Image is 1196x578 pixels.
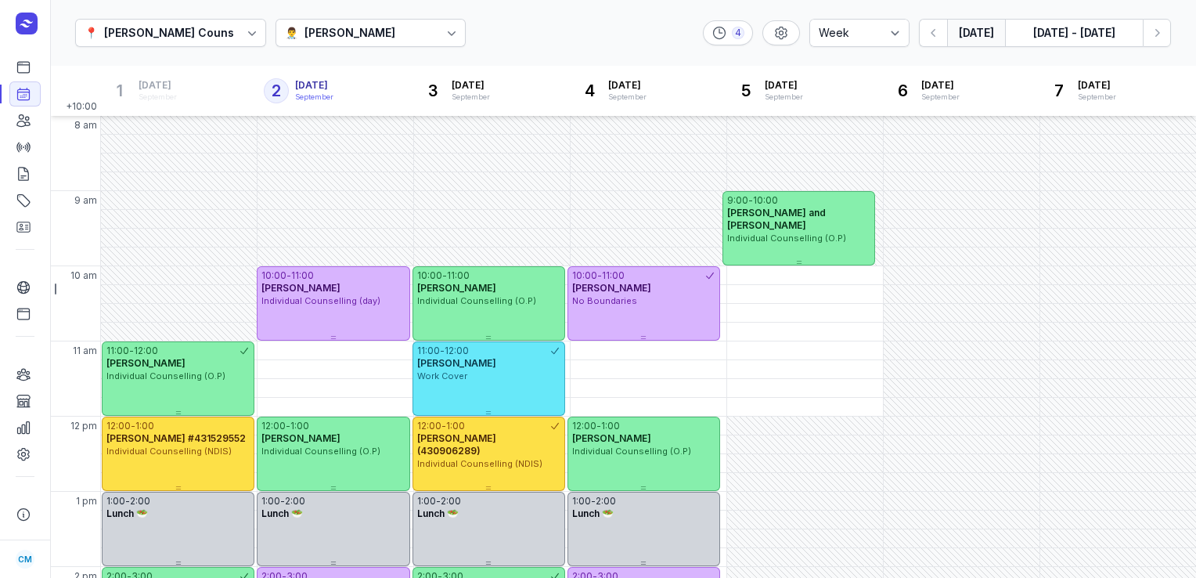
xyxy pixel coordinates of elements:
span: [PERSON_NAME] [261,432,340,444]
div: 9:00 [727,194,748,207]
span: [DATE] [452,79,490,92]
span: 1 pm [76,495,97,508]
div: [PERSON_NAME] Counselling [104,23,265,42]
span: [PERSON_NAME] (430906289) [417,432,496,457]
div: - [596,420,601,432]
div: - [131,420,135,432]
div: - [436,495,441,508]
button: [DATE] - [DATE] [1005,19,1143,47]
span: [PERSON_NAME] #431529552 [106,432,246,444]
div: 1:00 [446,420,465,432]
div: - [440,345,445,357]
span: [DATE] [608,79,647,92]
span: [PERSON_NAME] [572,432,651,444]
div: 📍 [85,23,98,42]
div: September [139,92,177,103]
div: September [1078,92,1116,103]
span: Individual Counselling (O.P) [106,370,225,381]
span: CM [18,550,32,569]
div: - [748,194,753,207]
div: 11:00 [291,269,314,282]
span: Individual Counselling (O.P) [261,446,380,457]
span: [DATE] [139,79,177,92]
div: 12:00 [106,420,131,432]
div: 10:00 [261,269,286,282]
span: 8 am [74,119,97,132]
div: 12:00 [572,420,596,432]
div: 1:00 [417,495,436,508]
span: [DATE] [295,79,333,92]
div: 1:00 [572,495,591,508]
div: - [286,420,290,432]
span: Individual Counselling (O.P) [417,295,536,306]
div: 1:00 [261,495,280,508]
span: [PERSON_NAME] [261,282,340,294]
div: 10:00 [417,269,442,282]
span: [PERSON_NAME] [417,357,496,369]
div: - [591,495,596,508]
span: 9 am [74,194,97,207]
div: 12:00 [261,420,286,432]
div: 10:00 [753,194,778,207]
div: 1:00 [135,420,154,432]
span: Individual Counselling (NDIS) [106,446,232,457]
div: 2:00 [285,495,305,508]
span: Individual Counselling (O.P) [727,233,846,244]
div: September [765,92,803,103]
div: 12:00 [134,345,158,357]
div: September [921,92,960,103]
span: Work Cover [417,370,467,381]
div: - [280,495,285,508]
span: 10 am [70,269,97,282]
div: September [608,92,647,103]
div: September [452,92,490,103]
div: 2:00 [596,495,616,508]
span: Lunch 🥗 [106,508,148,519]
div: 12:00 [417,420,441,432]
div: 2:00 [441,495,461,508]
span: [PERSON_NAME] [106,357,186,369]
div: - [597,269,602,282]
span: [DATE] [1078,79,1116,92]
div: 1 [107,78,132,103]
span: Lunch 🥗 [572,508,614,519]
div: - [442,269,447,282]
div: 4 [732,27,744,39]
span: 12 pm [70,420,97,432]
span: Individual Counselling (O.P) [572,446,691,457]
span: Individual Counselling (NDIS) [417,458,542,469]
div: 5 [733,78,758,103]
span: No Boundaries [572,295,637,306]
div: 11:00 [447,269,470,282]
div: September [295,92,333,103]
span: 11 am [73,345,97,357]
div: - [286,269,291,282]
span: [DATE] [765,79,803,92]
div: [PERSON_NAME] [304,23,395,42]
span: [PERSON_NAME] [417,282,496,294]
div: - [129,345,134,357]
div: 2:00 [130,495,150,508]
div: - [441,420,446,432]
div: 👨‍⚕️ [285,23,298,42]
span: [PERSON_NAME] and [PERSON_NAME] [727,207,826,231]
div: 3 [420,78,445,103]
button: [DATE] [947,19,1005,47]
div: 11:00 [602,269,625,282]
div: 6 [890,78,915,103]
div: 4 [577,78,602,103]
span: [PERSON_NAME] [572,282,651,294]
span: Individual Counselling (day) [261,295,380,306]
div: 12:00 [445,345,469,357]
div: 10:00 [572,269,597,282]
div: 11:00 [417,345,440,357]
div: - [125,495,130,508]
span: +10:00 [66,100,100,116]
span: Lunch 🥗 [417,508,459,519]
div: 11:00 [106,345,129,357]
div: 7 [1046,78,1072,103]
div: 1:00 [290,420,309,432]
div: 1:00 [106,495,125,508]
span: [DATE] [921,79,960,92]
span: Lunch 🥗 [261,508,303,519]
